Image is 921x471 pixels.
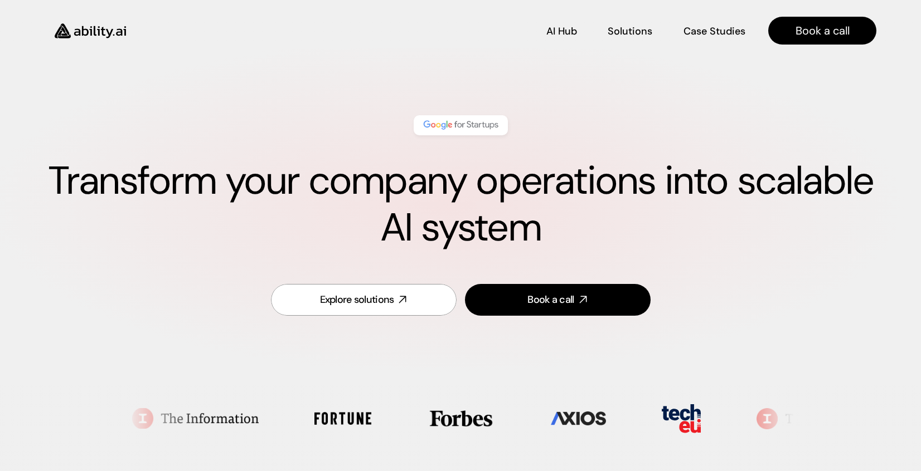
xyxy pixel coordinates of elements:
[527,293,574,307] div: Book a call
[465,284,651,316] a: Book a call
[271,284,457,316] a: Explore solutions
[546,24,577,38] p: AI Hub
[608,24,652,38] p: Solutions
[683,21,746,41] a: Case Studies
[768,17,876,45] a: Book a call
[608,21,652,41] a: Solutions
[546,21,577,41] a: AI Hub
[796,23,850,38] p: Book a call
[320,293,394,307] div: Explore solutions
[142,17,876,45] nav: Main navigation
[684,24,745,38] p: Case Studies
[45,158,876,251] h1: Transform your company operations into scalable AI system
